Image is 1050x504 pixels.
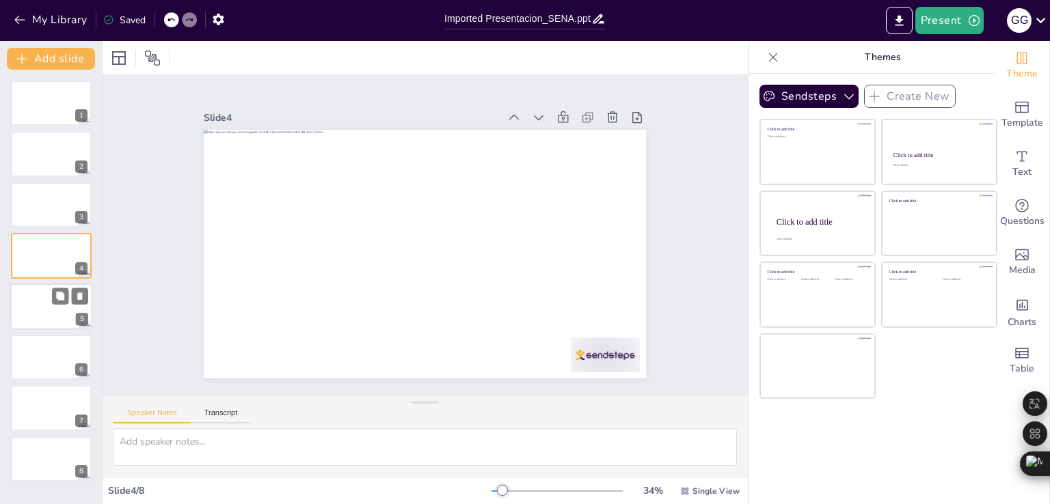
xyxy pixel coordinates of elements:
p: Themes [784,41,981,74]
div: Click to add text [889,278,932,281]
button: Add slide [7,48,95,70]
div: Add text boxes [995,139,1049,188]
div: 3 [11,182,92,227]
div: 3 [75,211,87,223]
span: Template [1001,115,1043,130]
div: 7 [75,415,87,427]
button: Duplicate Slide [52,440,68,457]
div: Add a table [995,336,1049,385]
div: Layout [108,47,130,69]
div: Click to add title [893,152,984,158]
button: Duplicate Slide [52,288,68,304]
div: 2 [75,160,87,173]
div: Click to add text [893,165,984,167]
span: Theme [1006,66,1038,81]
div: 1 [11,81,92,126]
span: Table [1010,361,1034,376]
button: Export to PowerPoint [886,7,913,34]
div: 2 [11,131,92,176]
button: Duplicate Slide [52,186,68,203]
div: Slide 4 / 8 [108,484,492,497]
button: Create New [864,85,956,108]
div: Click to add text [768,278,798,281]
span: Questions [1000,214,1045,229]
span: Media [1009,263,1036,278]
div: Change the overall theme [995,41,1049,90]
div: 6 [11,335,92,380]
button: Delete Slide [71,389,87,406]
button: Delete Slide [71,237,87,253]
button: Delete Slide [71,85,87,101]
div: Click to add title [777,216,864,226]
div: 34 % [636,484,669,497]
button: Duplicate Slide [52,339,68,355]
div: Add images, graphics, shapes or video [995,238,1049,287]
div: 8 [11,436,92,481]
span: Charts [1008,315,1036,330]
div: 5 [10,283,92,330]
div: Click to add title [889,270,987,275]
div: Click to add text [768,135,865,139]
button: Present [915,7,984,34]
div: Get real-time input from your audience [995,188,1049,238]
div: 4 [75,262,87,275]
button: Delete Slide [71,135,87,152]
button: Delete Slide [71,440,87,457]
div: Saved [103,14,146,27]
div: Click to add title [768,127,865,132]
button: Sendsteps [759,85,859,108]
div: Add charts and graphs [995,287,1049,336]
div: Click to add title [889,198,987,203]
div: 1 [75,109,87,122]
div: 4 [11,233,92,278]
button: Duplicate Slide [52,389,68,406]
div: Click to add text [943,278,986,281]
button: G G [1007,7,1032,34]
div: Add ready made slides [995,90,1049,139]
button: Delete Slide [72,288,88,304]
button: Speaker Notes [113,408,191,423]
span: Position [144,50,161,66]
span: Single View [692,486,740,496]
div: 5 [76,313,88,325]
div: Click to add title [768,270,865,275]
div: 7 [11,385,92,430]
div: Click to add body [777,238,863,240]
div: 8 [75,465,87,477]
div: G G [1007,8,1032,33]
button: Delete Slide [71,186,87,203]
div: Click to add text [835,278,865,281]
span: Text [1012,165,1032,180]
input: Insert title [444,9,591,29]
button: Duplicate Slide [52,237,68,253]
button: Delete Slide [71,339,87,355]
div: Click to add text [801,278,832,281]
button: Duplicate Slide [52,85,68,101]
button: Transcript [191,408,252,423]
button: My Library [10,9,93,31]
div: 6 [75,363,87,376]
button: Duplicate Slide [52,135,68,152]
div: Slide 4 [508,59,611,343]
